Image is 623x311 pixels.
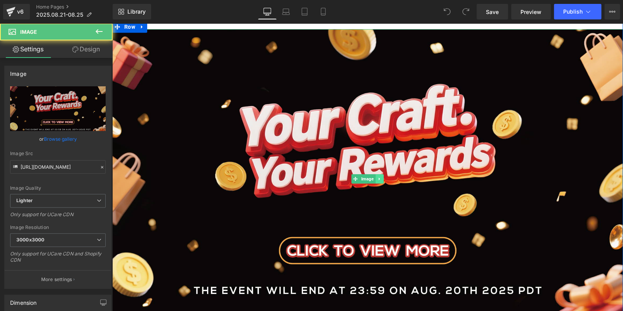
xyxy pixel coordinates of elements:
[458,4,473,19] button: Redo
[563,9,583,15] span: Publish
[112,23,623,311] iframe: To enrich screen reader interactions, please activate Accessibility in Grammarly extension settings
[44,132,77,146] a: Browse gallery
[10,160,106,174] input: Link
[10,295,37,306] div: Dimension
[10,66,26,77] div: Image
[36,4,113,10] a: Home Pages
[10,251,106,268] div: Only support for UCare CDN and Shopify CDN
[16,7,25,17] div: v6
[511,4,551,19] a: Preview
[258,4,277,19] a: Desktop
[16,237,44,243] b: 3000x3000
[439,4,455,19] button: Undo
[10,211,106,223] div: Only support for UCare CDN
[486,8,499,16] span: Save
[58,40,114,58] a: Design
[113,4,151,19] a: New Library
[3,4,30,19] a: v6
[554,4,601,19] button: Publish
[10,185,106,191] div: Image Quality
[41,276,72,283] p: More settings
[247,151,263,160] span: Image
[10,225,106,230] div: Image Resolution
[127,8,146,15] span: Library
[16,197,33,203] b: Lighter
[295,4,314,19] a: Tablet
[36,12,83,18] span: 2025.08.21-08.25
[604,4,620,19] button: More
[277,4,295,19] a: Laptop
[314,4,332,19] a: Mobile
[263,151,271,160] a: Expand / Collapse
[5,270,111,288] button: More settings
[10,135,106,143] div: or
[20,29,37,35] span: Image
[520,8,541,16] span: Preview
[10,151,106,156] div: Image Src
